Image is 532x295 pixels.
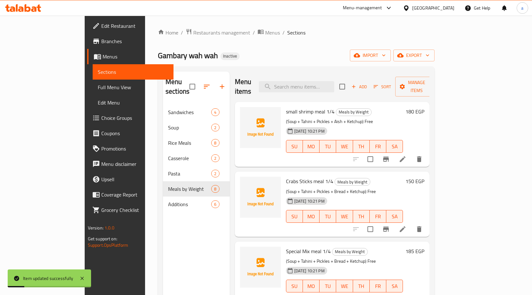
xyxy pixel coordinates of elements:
[211,185,219,193] div: items
[212,171,219,177] span: 2
[240,247,281,288] img: Special Mix meal 1/4
[212,155,219,161] span: 2
[168,124,211,131] span: Soup
[356,212,367,221] span: TH
[286,107,335,116] span: small shrimp meal 1/4
[163,151,230,166] div: Casserole2
[214,79,230,94] button: Add section
[103,53,168,60] span: Menus
[349,82,369,92] span: Add item
[158,48,218,63] span: Gambary wah wah
[212,140,219,146] span: 8
[168,200,211,208] span: Additions
[101,175,168,183] span: Upsell
[23,275,73,282] div: Item updated successfully
[87,34,173,49] a: Branches
[399,155,406,163] a: Edit menu item
[343,4,382,12] div: Menu-management
[335,178,370,186] div: Meals by Weight
[364,222,377,236] span: Select to update
[87,141,173,156] a: Promotions
[193,29,250,36] span: Restaurants management
[168,154,211,162] div: Casserole
[87,156,173,172] a: Menu disclaimer
[378,151,394,167] button: Branch-specific-item
[412,4,454,12] div: [GEOGRAPHIC_DATA]
[168,108,211,116] span: Sandwiches
[168,185,211,193] div: Meals by Weight
[322,142,334,151] span: TU
[101,22,168,30] span: Edit Restaurant
[405,107,424,116] h6: 180 EGP
[370,210,386,223] button: FR
[336,108,371,116] span: Meals by Weight
[87,187,173,202] a: Coverage Report
[336,210,353,223] button: WE
[101,191,168,198] span: Coverage Report
[405,177,424,186] h6: 150 EGP
[101,160,168,168] span: Menu disclaimer
[286,246,331,256] span: Special Mix meal 1/4
[212,125,219,131] span: 2
[240,177,281,218] img: Crabs Sticks meal 1/4
[351,83,368,90] span: Add
[286,176,333,186] span: Crabs Sticks meal 1/4
[101,37,168,45] span: Branches
[98,99,168,106] span: Edit Menu
[220,52,240,60] div: Inactive
[400,79,433,95] span: Manage items
[181,29,183,36] li: /
[286,118,403,126] p: (Soup + Tahini + Pickles + Aish + Ketchup) Free
[389,212,400,221] span: SA
[104,224,114,232] span: 1.0.0
[399,225,406,233] a: Edit menu item
[320,280,336,292] button: TU
[339,142,350,151] span: WE
[211,139,219,147] div: items
[286,280,303,292] button: SU
[292,268,327,274] span: [DATE] 10:21 PM
[87,18,173,34] a: Edit Restaurant
[292,128,327,134] span: [DATE] 10:21 PM
[287,29,305,36] span: Sections
[168,139,211,147] span: Rice Meals
[87,110,173,126] a: Choice Groups
[163,102,230,214] nav: Menu sections
[322,212,334,221] span: TU
[389,142,400,151] span: SA
[336,140,353,153] button: WE
[282,29,285,36] li: /
[386,280,403,292] button: SA
[87,49,173,64] a: Menus
[353,140,370,153] button: TH
[378,221,394,237] button: Branch-specific-item
[372,142,384,151] span: FR
[286,257,403,265] p: (Soup + Tahini + Pickles + Bread + Ketchup) Free
[322,282,334,291] span: TU
[211,108,219,116] div: items
[253,29,255,36] li: /
[211,200,219,208] div: items
[386,140,403,153] button: SA
[350,50,391,61] button: import
[303,280,320,292] button: MO
[305,282,317,291] span: MO
[335,80,349,93] span: Select section
[212,186,219,192] span: 8
[332,248,367,255] span: Meals by Weight
[405,247,424,256] h6: 185 EGP
[212,109,219,115] span: 4
[93,64,173,80] a: Sections
[370,280,386,292] button: FR
[374,83,391,90] span: Sort
[372,282,384,291] span: FR
[88,241,128,249] a: Support.OpsPlatform
[88,224,104,232] span: Version:
[98,68,168,76] span: Sections
[356,142,367,151] span: TH
[87,172,173,187] a: Upsell
[364,152,377,166] span: Select to update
